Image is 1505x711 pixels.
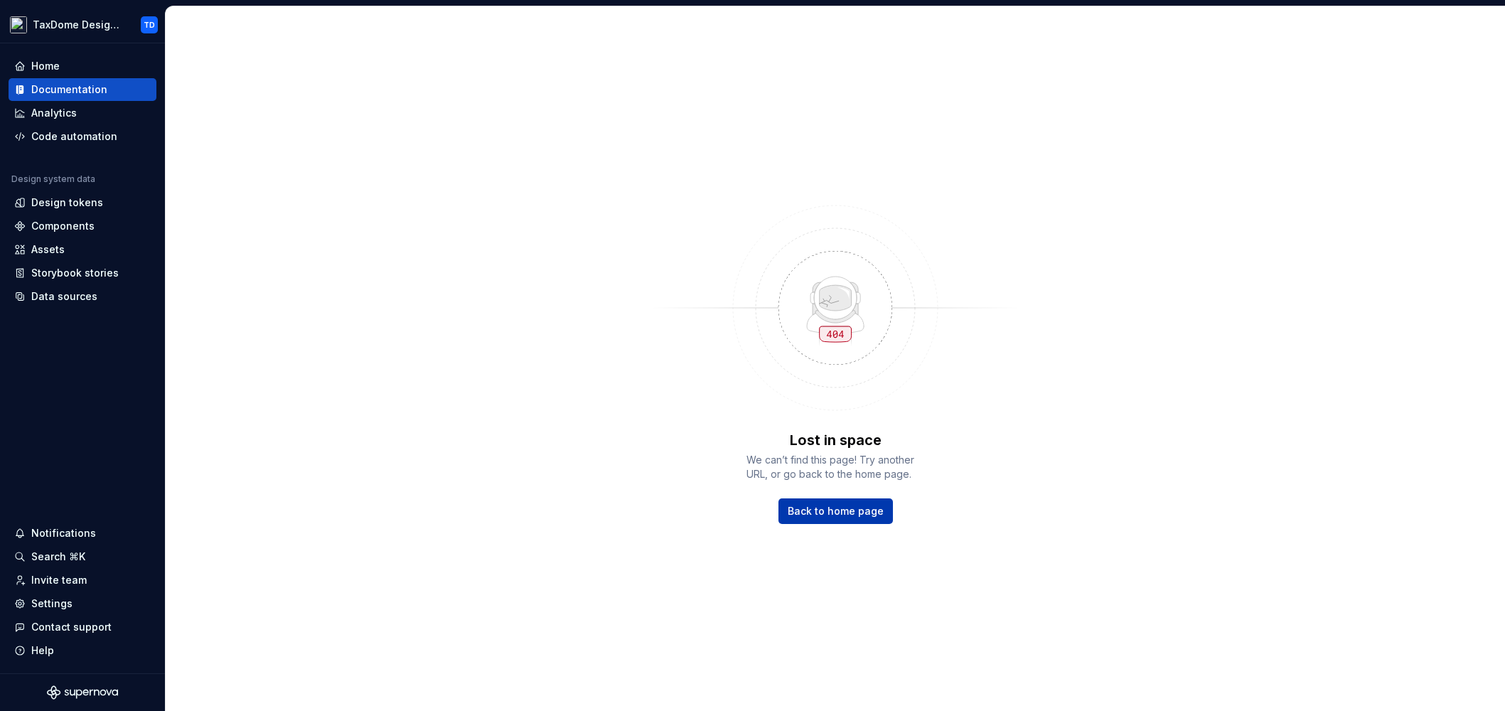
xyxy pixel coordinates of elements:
div: Notifications [31,526,96,540]
img: da704ea1-22e8-46cf-95f8-d9f462a55abe.png [10,16,27,33]
a: Back to home page [778,498,893,524]
a: Components [9,215,156,237]
div: Storybook stories [31,266,119,280]
button: Help [9,639,156,662]
button: Contact support [9,616,156,638]
button: Notifications [9,522,156,545]
button: Search ⌘K [9,545,156,568]
a: Analytics [9,102,156,124]
a: Data sources [9,285,156,308]
div: Settings [31,597,73,611]
div: Invite team [31,573,87,587]
span: Back to home page [788,504,884,518]
a: Home [9,55,156,77]
div: TD [144,19,155,31]
div: Documentation [31,82,107,97]
a: Settings [9,592,156,615]
div: Home [31,59,60,73]
div: Design system data [11,173,95,185]
div: TaxDome Design System [33,18,124,32]
a: Documentation [9,78,156,101]
a: Storybook stories [9,262,156,284]
div: Code automation [31,129,117,144]
a: Invite team [9,569,156,592]
svg: Supernova Logo [47,685,118,700]
div: Components [31,219,95,233]
a: Design tokens [9,191,156,214]
a: Assets [9,238,156,261]
div: Assets [31,242,65,257]
span: We can’t find this page! Try another URL, or go back to the home page. [746,453,924,481]
a: Code automation [9,125,156,148]
div: Contact support [31,620,112,634]
button: TaxDome Design SystemTD [3,9,162,40]
div: Help [31,643,54,658]
p: Lost in space [790,430,882,450]
div: Search ⌘K [31,550,85,564]
div: Data sources [31,289,97,304]
div: Design tokens [31,196,103,210]
div: Analytics [31,106,77,120]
